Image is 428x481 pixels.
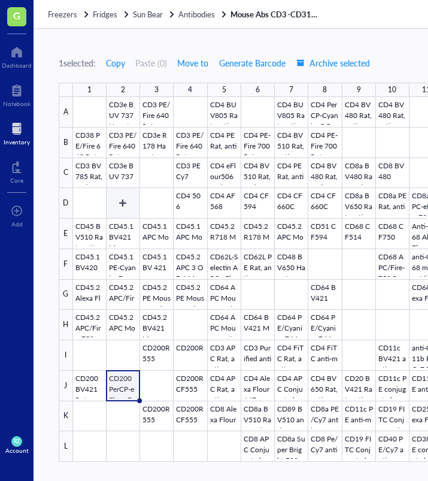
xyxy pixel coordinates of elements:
[5,447,29,454] div: Account
[296,53,371,72] button: Archive selected
[59,280,73,310] div: G
[59,401,73,432] div: K
[154,83,159,97] div: 3
[48,8,77,20] span: Freezers
[133,8,163,20] span: Sun Bear
[11,220,23,228] div: Add
[59,310,73,340] div: H
[2,43,32,69] a: Dashboard
[13,8,20,23] span: G
[105,53,126,72] button: Copy
[230,9,320,20] a: Mouse Abs CD3-CD317 (Left Half)
[218,53,286,72] button: Generate Barcode
[59,371,73,401] div: J
[3,81,31,107] a: Notebook
[4,138,30,146] div: Inventory
[188,83,192,97] div: 4
[59,56,96,69] div: 1 selected:
[177,53,209,72] button: Move to
[2,62,32,69] div: Dashboard
[4,119,30,146] a: Inventory
[177,58,208,68] span: Move to
[59,188,73,219] div: D
[323,83,327,97] div: 8
[59,340,73,371] div: I
[222,83,226,97] div: 5
[219,58,286,68] span: Generate Barcode
[59,431,73,462] div: L
[256,83,260,97] div: 6
[87,83,92,97] div: 1
[93,9,130,20] a: Fridges
[289,83,293,97] div: 7
[296,58,370,68] span: Archive selected
[48,9,90,20] a: Freezers
[59,128,73,158] div: B
[388,83,396,97] div: 10
[106,58,125,68] span: Copy
[3,100,31,107] div: Notebook
[121,83,125,97] div: 2
[93,8,117,20] span: Fridges
[357,83,361,97] div: 9
[59,219,73,249] div: E
[14,438,20,444] span: RZ
[10,177,23,184] div: Core
[135,53,167,72] button: Paste (0)
[10,158,23,184] a: Core
[178,8,215,20] span: Antibodies
[59,249,73,280] div: F
[59,97,73,128] div: A
[59,158,73,189] div: C
[133,9,228,20] a: Sun BearAntibodies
